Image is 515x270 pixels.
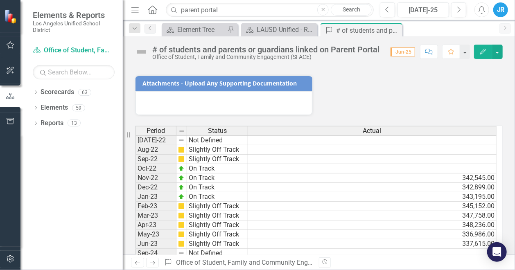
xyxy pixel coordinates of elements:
[187,145,248,155] td: Slightly Off Track
[178,203,185,209] img: cBAA0RP0Y6D5n+AAAAAElFTkSuQmCC
[136,249,176,258] td: Sep-24
[147,127,165,135] span: Period
[331,4,372,16] a: Search
[178,250,185,256] img: 8DAGhfEEPCf229AAAAAElFTkSuQmCC
[187,220,248,230] td: Slightly Off Track
[178,137,185,144] img: 8DAGhfEEPCf229AAAAAElFTkSuQmCC
[187,192,248,202] td: On Track
[136,145,176,155] td: Aug-22
[152,54,379,60] div: Office of Student, Family and Community Engagement (SFACE)
[68,120,81,127] div: 13
[398,2,449,17] button: [DATE]-25
[33,20,115,34] small: Los Angeles Unified School District
[176,259,359,266] a: Office of Student, Family and Community Engagement (SFACE)
[33,65,115,79] input: Search Below...
[187,239,248,249] td: Slightly Off Track
[164,25,226,35] a: Element Tree
[177,25,226,35] div: Element Tree
[136,155,176,164] td: Sep-22
[336,25,400,36] div: # of students and parents or guardians linked on Parent Portal
[187,202,248,211] td: Slightly Off Track
[41,119,63,128] a: Reports
[178,165,185,172] img: zOikAAAAAElFTkSuQmCC
[187,164,248,173] td: On Track
[178,241,185,247] img: cBAA0RP0Y6D5n+AAAAAElFTkSuQmCC
[187,230,248,239] td: Slightly Off Track
[248,173,497,183] td: 342,545.00
[33,46,115,55] a: Office of Student, Family and Community Engagement (SFACE)
[136,192,176,202] td: Jan-23
[152,45,379,54] div: # of students and parents or guardians linked on Parent Portal
[135,45,148,59] img: Not Defined
[136,135,176,145] td: [DATE]-22
[248,239,497,249] td: 337,615.00
[257,25,315,35] div: LAUSD Unified - Ready for the World
[136,183,176,192] td: Dec-22
[178,156,185,162] img: cBAA0RP0Y6D5n+AAAAAElFTkSuQmCC
[248,183,497,192] td: 342,899.00
[41,103,68,112] a: Elements
[243,25,315,35] a: LAUSD Unified - Ready for the World
[136,230,176,239] td: May-23
[187,183,248,192] td: On Track
[487,242,507,262] div: Open Intercom Messenger
[178,146,185,153] img: cBAA0RP0Y6D5n+AAAAAElFTkSuQmCC
[136,239,176,249] td: Jun-23
[78,89,91,96] div: 63
[33,10,115,20] span: Elements & Reports
[187,211,248,220] td: Slightly Off Track
[41,88,74,97] a: Scorecards
[136,220,176,230] td: Apr-23
[248,202,497,211] td: 345,152.00
[248,220,497,230] td: 348,236.00
[187,135,248,145] td: Not Defined
[178,231,185,238] img: cBAA0RP0Y6D5n+AAAAAElFTkSuQmCC
[178,193,185,200] img: zOikAAAAAElFTkSuQmCC
[187,155,248,164] td: Slightly Off Track
[178,128,185,135] img: 8DAGhfEEPCf229AAAAAElFTkSuQmCC
[363,127,382,135] span: Actual
[72,104,85,111] div: 59
[178,212,185,219] img: cBAA0RP0Y6D5n+AAAAAElFTkSuQmCC
[208,127,227,135] span: Status
[391,47,415,56] span: Jun-25
[142,80,308,86] h3: Attachments - Upload Any Supporting Documentation
[136,164,176,173] td: Oct-22
[136,211,176,220] td: Mar-23
[164,258,313,268] div: » »
[400,5,446,15] div: [DATE]-25
[248,192,497,202] td: 343,195.00
[178,222,185,228] img: cBAA0RP0Y6D5n+AAAAAElFTkSuQmCC
[187,173,248,183] td: On Track
[4,9,18,24] img: ClearPoint Strategy
[187,249,248,258] td: Not Defined
[248,211,497,220] td: 347,758.00
[178,175,185,181] img: zOikAAAAAElFTkSuQmCC
[166,3,374,17] input: Search ClearPoint...
[493,2,508,17] button: JR
[136,202,176,211] td: Feb-23
[136,173,176,183] td: Nov-22
[178,184,185,191] img: zOikAAAAAElFTkSuQmCC
[248,230,497,239] td: 336,986.00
